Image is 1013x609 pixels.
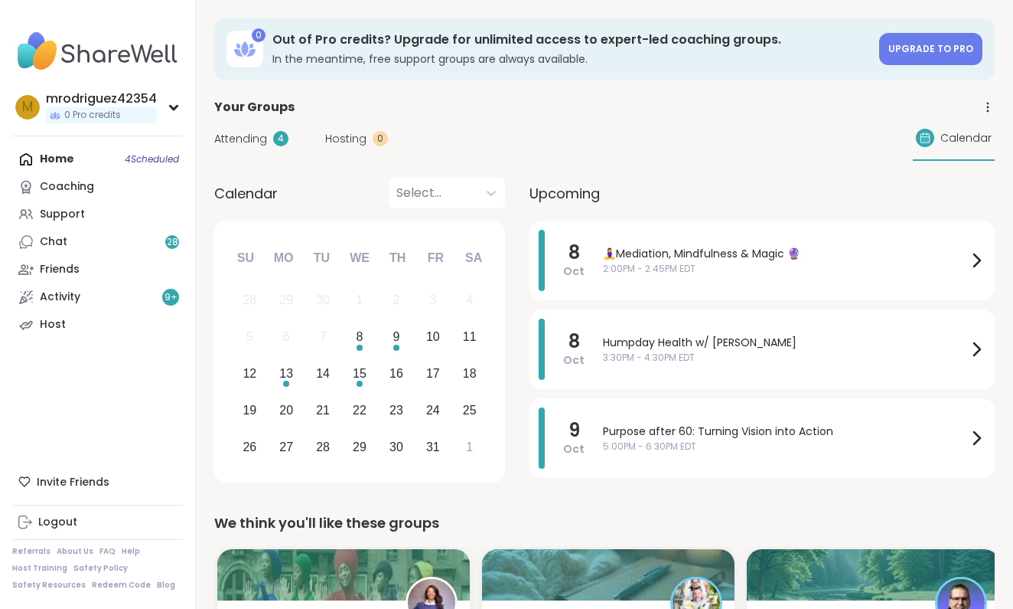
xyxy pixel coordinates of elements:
[416,394,449,427] div: Choose Friday, October 24th, 2025
[416,358,449,391] div: Choose Friday, October 17th, 2025
[353,400,366,421] div: 22
[233,321,266,354] div: Not available Sunday, October 5th, 2025
[603,262,967,276] span: 2:00PM - 2:45PM EDT
[429,290,436,310] div: 3
[380,358,413,391] div: Choose Thursday, October 16th, 2025
[416,431,449,463] div: Choose Friday, October 31st, 2025
[419,241,452,275] div: Fr
[389,363,403,384] div: 16
[344,284,376,317] div: Not available Wednesday, October 1st, 2025
[426,437,440,457] div: 31
[603,351,967,365] span: 3:30PM - 4:30PM EDT
[307,284,340,317] div: Not available Tuesday, September 30th, 2025
[316,400,330,421] div: 21
[603,440,967,453] span: 5:00PM - 6:30PM EDT
[40,179,94,195] div: Coaching
[279,363,293,384] div: 13
[279,290,293,310] div: 29
[373,131,388,146] div: 0
[568,420,580,441] span: 9
[453,358,486,391] div: Choose Saturday, October 18th, 2025
[343,241,376,275] div: We
[12,563,67,574] a: Host Training
[12,311,183,339] a: Host
[164,291,178,304] span: 9 +
[453,284,486,317] div: Not available Saturday, October 4th, 2025
[307,431,340,463] div: Choose Tuesday, October 28th, 2025
[40,290,80,305] div: Activity
[879,33,982,65] a: Upgrade to Pro
[38,515,77,530] div: Logout
[233,394,266,427] div: Choose Sunday, October 19th, 2025
[252,28,265,42] div: 0
[389,437,403,457] div: 30
[279,400,293,421] div: 20
[380,394,413,427] div: Choose Thursday, October 23rd, 2025
[305,241,338,275] div: Tu
[316,363,330,384] div: 14
[279,437,293,457] div: 27
[12,546,50,557] a: Referrals
[243,437,256,457] div: 26
[270,321,303,354] div: Not available Monday, October 6th, 2025
[466,290,473,310] div: 4
[320,326,327,347] div: 7
[316,290,330,310] div: 30
[231,282,487,465] div: month 2025-10
[940,130,992,146] span: Calendar
[426,363,440,384] div: 17
[416,284,449,317] div: Not available Friday, October 3rd, 2025
[12,25,183,78] img: ShareWell Nav Logo
[99,546,116,557] a: FAQ
[243,290,256,310] div: 28
[307,394,340,427] div: Choose Tuesday, October 21st, 2025
[214,131,267,147] span: Attending
[381,241,415,275] div: Th
[353,437,366,457] div: 29
[563,352,585,368] span: Oct
[243,400,256,421] div: 19
[463,363,477,384] div: 18
[12,580,86,591] a: Safety Resources
[466,437,473,457] div: 1
[426,326,440,347] div: 10
[40,234,67,250] div: Chat
[353,363,366,384] div: 15
[344,394,376,427] div: Choose Wednesday, October 22nd, 2025
[157,580,175,591] a: Blog
[426,400,440,421] div: 24
[12,509,183,536] a: Logout
[563,441,585,457] span: Oct
[92,580,151,591] a: Redeem Code
[389,400,403,421] div: 23
[273,131,288,146] div: 4
[270,358,303,391] div: Choose Monday, October 13th, 2025
[40,207,85,222] div: Support
[22,97,33,117] span: m
[270,394,303,427] div: Choose Monday, October 20th, 2025
[246,326,253,347] div: 5
[603,335,967,351] span: Humpday Health w/ [PERSON_NAME]
[568,242,580,264] span: 8
[380,284,413,317] div: Not available Thursday, October 2nd, 2025
[453,431,486,463] div: Choose Saturday, November 1st, 2025
[270,431,303,463] div: Choose Monday, October 27th, 2025
[233,358,266,391] div: Choose Sunday, October 12th, 2025
[40,262,80,277] div: Friends
[529,183,600,204] span: Upcoming
[73,563,128,574] a: Safety Policy
[12,201,183,228] a: Support
[357,290,363,310] div: 1
[272,31,870,48] h3: Out of Pro credits? Upgrade for unlimited access to expert-led coaching groups.
[270,284,303,317] div: Not available Monday, September 29th, 2025
[463,326,477,347] div: 11
[214,512,995,534] div: We think you'll like these groups
[46,90,157,107] div: mrodriguez42354
[167,236,178,249] span: 28
[568,331,580,352] span: 8
[392,290,399,310] div: 2
[307,321,340,354] div: Not available Tuesday, October 7th, 2025
[307,358,340,391] div: Choose Tuesday, October 14th, 2025
[325,131,366,147] span: Hosting
[316,437,330,457] div: 28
